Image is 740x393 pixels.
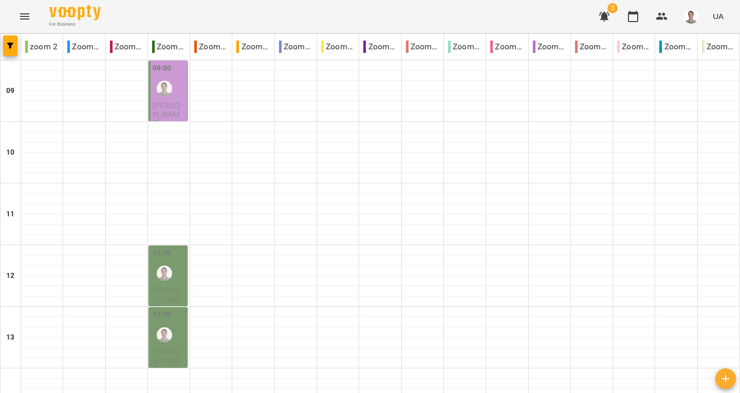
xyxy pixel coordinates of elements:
p: Zoom Каріна [279,41,312,53]
p: Zoom [PERSON_NAME] [575,41,608,53]
p: Zoom Марина [406,41,439,53]
span: 3 [607,3,618,13]
span: For Business [49,21,101,28]
button: Створити урок [715,368,736,389]
h6: 11 [6,209,14,220]
p: Zoom [PERSON_NAME] [152,41,186,53]
label: 13:00 [153,309,172,321]
p: Zoom Абігейл [67,41,101,53]
button: Menu [12,4,37,29]
p: Zoom Жюлі [236,41,270,53]
span: UA [713,11,724,22]
p: Zoom [PERSON_NAME] [448,41,482,53]
img: 08937551b77b2e829bc2e90478a9daa6.png [684,9,698,24]
p: Zoom [PERSON_NAME] [490,41,524,53]
h6: 10 [6,147,14,158]
p: Zoom Катерина [321,41,355,53]
span: [PERSON_NAME] [153,286,180,313]
label: 09:00 [153,63,172,74]
h6: 13 [6,332,14,343]
p: Zoom [PERSON_NAME] [617,41,651,53]
span: [PERSON_NAME] [153,101,180,128]
label: 12:00 [153,248,172,259]
button: UA [709,7,728,26]
p: Zoom Даніела [194,41,228,53]
img: Андрій [157,327,172,343]
p: Zoom Анастасія [110,41,143,53]
img: Voopty Logo [49,5,101,20]
p: zoom 2 [25,41,58,53]
p: Zoom Юлія [659,41,693,53]
h6: 12 [6,270,14,282]
p: Zoom Юля [702,41,735,53]
p: Zoom Катя [363,41,397,53]
h6: 09 [6,85,14,97]
p: Zoom Оксана [533,41,566,53]
span: [PERSON_NAME] [153,347,180,375]
img: Андрій [157,81,172,96]
img: Андрій [157,266,172,281]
